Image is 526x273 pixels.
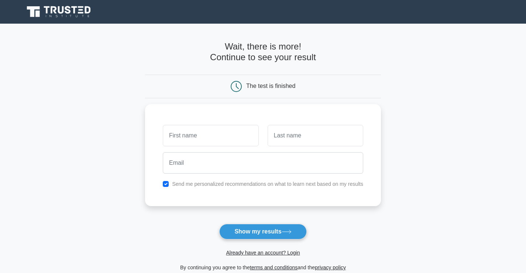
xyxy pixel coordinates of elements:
[141,263,385,272] div: By continuing you agree to the and the
[145,41,381,63] h4: Wait, there is more! Continue to see your result
[163,152,363,174] input: Email
[246,83,295,89] div: The test is finished
[250,265,298,270] a: terms and conditions
[219,224,306,239] button: Show my results
[163,125,258,146] input: First name
[226,250,300,256] a: Already have an account? Login
[315,265,346,270] a: privacy policy
[172,181,363,187] label: Send me personalized recommendations on what to learn next based on my results
[268,125,363,146] input: Last name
